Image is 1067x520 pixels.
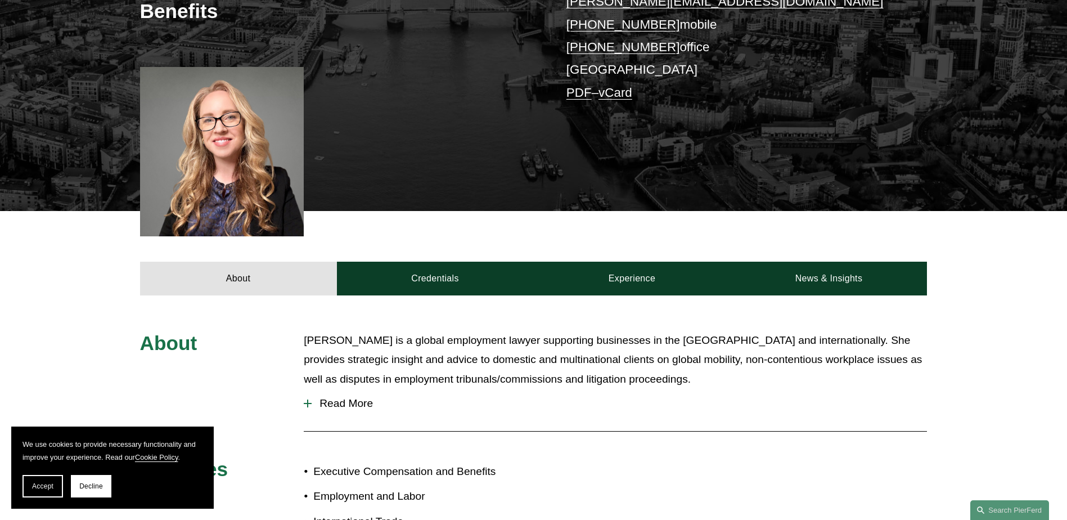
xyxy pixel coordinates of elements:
a: News & Insights [730,262,927,295]
a: PDF [566,86,592,100]
a: [PHONE_NUMBER] [566,17,680,32]
a: [PHONE_NUMBER] [566,40,680,54]
section: Cookie banner [11,427,214,509]
button: Decline [71,475,111,497]
p: Executive Compensation and Benefits [313,462,533,482]
a: About [140,262,337,295]
span: Accept [32,482,53,490]
p: [PERSON_NAME] is a global employment lawyer supporting businesses in the [GEOGRAPHIC_DATA] and in... [304,331,927,389]
span: Decline [79,482,103,490]
a: Cookie Policy [135,453,178,461]
a: Search this site [970,500,1049,520]
button: Read More [304,389,927,418]
button: Accept [22,475,63,497]
span: Read More [312,397,927,410]
a: vCard [598,86,632,100]
a: Credentials [337,262,534,295]
p: We use cookies to provide necessary functionality and improve your experience. Read our . [22,438,202,464]
span: About [140,332,197,354]
a: Experience [534,262,731,295]
p: Employment and Labor [313,487,533,506]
